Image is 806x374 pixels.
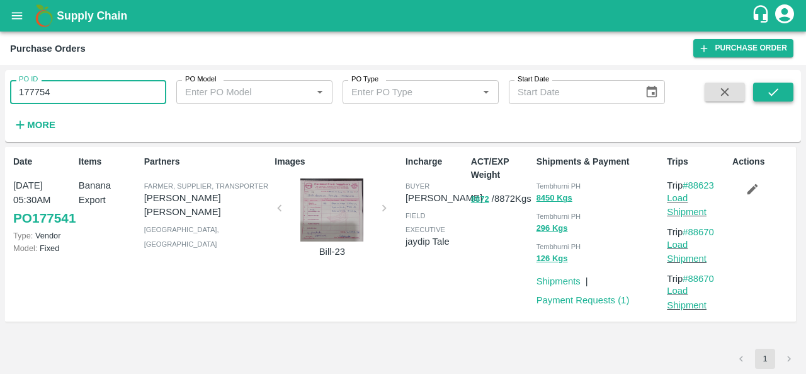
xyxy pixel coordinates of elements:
a: #88670 [683,274,714,284]
a: Load Shipment [667,193,707,217]
p: jaydip Tale [406,235,466,248]
div: customer-support [751,4,773,27]
input: Enter PO Type [346,84,458,100]
p: ACT/EXP Weight [471,155,531,182]
span: field executive [406,212,445,233]
span: Tembhurni PH [536,182,581,190]
button: Open [478,84,494,100]
p: / 8872 Kgs [471,192,531,206]
p: Trips [667,155,727,168]
p: Date [13,155,74,168]
div: Purchase Orders [10,40,86,57]
a: #88623 [683,180,714,190]
label: PO ID [19,74,38,85]
button: Choose date [640,80,664,104]
span: [GEOGRAPHIC_DATA] , [GEOGRAPHIC_DATA] [144,226,219,247]
span: buyer [406,182,429,190]
label: Start Date [518,74,549,85]
button: Open [312,84,328,100]
p: Vendor [13,230,74,242]
span: Tembhurni PH [536,243,581,250]
nav: pagination navigation [729,349,801,369]
p: Shipments & Payment [536,155,662,168]
b: Supply Chain [57,9,127,22]
span: Type: [13,231,33,240]
a: #88670 [683,227,714,237]
p: [PERSON_NAME] [406,191,482,205]
a: Load Shipment [667,240,707,264]
button: 8450 Kgs [536,191,572,206]
input: Enter PO Model [180,84,292,100]
img: logo [31,3,57,28]
strong: More [27,120,55,130]
p: Items [79,155,139,168]
p: Bill-23 [285,245,379,259]
p: Trip [667,178,727,192]
a: Payment Requests (1) [536,295,630,305]
button: 8872 [471,192,489,207]
button: 126 Kgs [536,252,568,266]
a: PO177541 [13,207,76,230]
input: Start Date [509,80,635,104]
a: Shipments [536,276,581,286]
div: account of current user [773,3,796,29]
a: Load Shipment [667,286,707,310]
p: [DATE] 05:30AM [13,178,74,207]
button: 296 Kgs [536,221,568,236]
input: Enter PO ID [10,80,166,104]
button: page 1 [755,349,775,369]
p: Fixed [13,242,74,254]
p: Partners [144,155,270,168]
p: Trip [667,225,727,239]
label: PO Type [351,74,378,85]
span: Tembhurni PH [536,213,581,220]
label: PO Model [185,74,217,85]
p: Images [275,155,400,168]
button: open drawer [3,1,31,30]
p: Banana Export [79,178,139,207]
a: Purchase Order [693,39,793,57]
p: Trip [667,272,727,286]
span: Farmer, Supplier, Transporter [144,182,268,190]
p: Actions [732,155,793,168]
a: Supply Chain [57,7,751,25]
p: [PERSON_NAME] [PERSON_NAME] [144,191,270,219]
p: Incharge [406,155,466,168]
span: Model: [13,243,37,253]
button: More [10,114,59,136]
div: | [581,269,588,288]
